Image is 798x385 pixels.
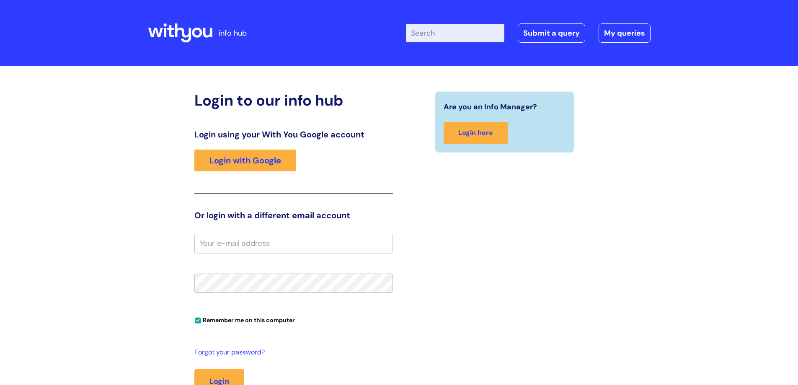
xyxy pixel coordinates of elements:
div: You can uncheck this option if you're logging in from a shared device [194,313,393,326]
a: Login with Google [194,150,296,171]
h3: Or login with a different email account [194,210,393,220]
a: My queries [599,23,651,43]
span: Are you an Info Manager? [444,100,537,114]
input: Your e-mail address [194,234,393,253]
h2: Login to our info hub [194,91,393,109]
input: Remember me on this computer [195,318,201,323]
input: Search [406,24,504,42]
a: Submit a query [518,23,585,43]
a: Forgot your password? [194,346,389,359]
p: info hub [219,26,247,40]
h3: Login using your With You Google account [194,129,393,140]
label: Remember me on this computer [194,315,295,324]
a: Login here [444,122,508,144]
